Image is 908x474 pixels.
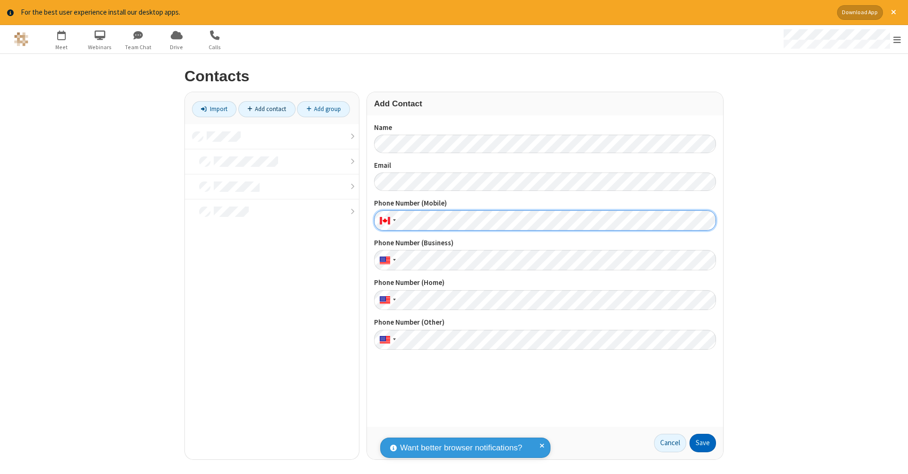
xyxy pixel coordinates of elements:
[374,198,716,209] label: Phone Number (Mobile)
[82,43,118,52] span: Webinars
[192,101,236,117] a: Import
[374,317,716,328] label: Phone Number (Other)
[690,434,716,453] button: Save
[374,250,399,270] div: United States: + 1
[3,25,39,53] button: Logo
[374,99,716,108] h3: Add Contact
[159,43,194,52] span: Drive
[238,101,296,117] a: Add contact
[374,290,399,310] div: United States: + 1
[374,238,716,249] label: Phone Number (Business)
[374,122,716,133] label: Name
[374,330,399,350] div: United States: + 1
[374,277,716,288] label: Phone Number (Home)
[121,43,156,52] span: Team Chat
[44,43,79,52] span: Meet
[297,101,350,117] a: Add group
[14,32,28,46] img: QA Selenium DO NOT DELETE OR CHANGE
[374,210,399,231] div: Canada: + 1
[654,434,686,453] a: Cancel
[197,43,233,52] span: Calls
[374,160,716,171] label: Email
[21,7,830,18] div: For the best user experience install our desktop apps.
[400,442,522,454] span: Want better browser notifications?
[184,68,724,85] h2: Contacts
[837,5,883,20] button: Download App
[775,25,908,53] div: Open menu
[886,5,901,20] button: Close alert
